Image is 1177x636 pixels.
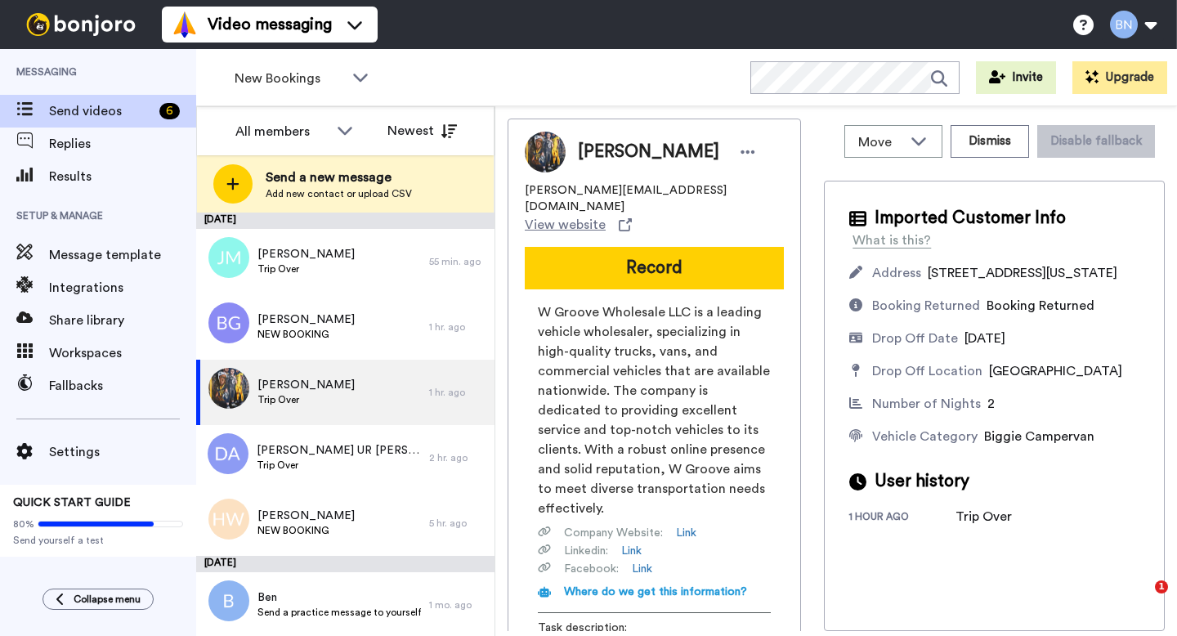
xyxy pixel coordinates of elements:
[632,561,652,577] a: Link
[257,393,355,406] span: Trip Over
[872,329,958,348] div: Drop Off Date
[172,11,198,38] img: vm-color.svg
[257,442,421,459] span: [PERSON_NAME] UR [PERSON_NAME]
[49,311,196,330] span: Share library
[49,376,196,396] span: Fallbacks
[928,266,1117,280] span: [STREET_ADDRESS][US_STATE]
[257,508,355,524] span: [PERSON_NAME]
[538,302,771,518] span: W Groove Wholesale LLC is a leading vehicle wholesaler, specializing in high-quality trucks, vans...
[564,586,747,598] span: Where do we get this information?
[208,237,249,278] img: jm.png
[858,132,902,152] span: Move
[872,263,921,283] div: Address
[49,167,196,186] span: Results
[235,122,329,141] div: All members
[49,245,196,265] span: Message template
[257,311,355,328] span: [PERSON_NAME]
[208,433,248,474] img: da.png
[208,580,249,621] img: b.png
[429,517,486,530] div: 5 hr. ago
[1121,580,1161,620] iframe: Intercom live chat
[49,101,153,121] span: Send videos
[578,140,719,164] span: [PERSON_NAME]
[564,561,619,577] span: Facebook :
[196,556,495,572] div: [DATE]
[872,361,982,381] div: Drop Off Location
[964,332,1005,345] span: [DATE]
[987,397,995,410] span: 2
[987,299,1094,312] span: Booking Returned
[621,543,642,559] a: Link
[49,442,196,462] span: Settings
[951,125,1029,158] button: Dismiss
[989,365,1122,378] span: [GEOGRAPHIC_DATA]
[849,510,955,526] div: 1 hour ago
[984,430,1094,443] span: Biggie Campervan
[13,497,131,508] span: QUICK START GUIDE
[976,61,1056,94] button: Invite
[49,134,196,154] span: Replies
[676,525,696,541] a: Link
[853,231,931,250] div: What is this?
[257,589,421,606] span: Ben
[266,168,412,187] span: Send a new message
[429,320,486,334] div: 1 hr. ago
[525,215,632,235] a: View website
[257,459,421,472] span: Trip Over
[49,278,196,298] span: Integrations
[872,394,981,414] div: Number of Nights
[49,343,196,363] span: Workspaces
[429,598,486,611] div: 1 mo. ago
[196,213,495,229] div: [DATE]
[525,215,606,235] span: View website
[208,302,249,343] img: bg.png
[257,262,355,275] span: Trip Over
[564,543,608,559] span: Linkedin :
[257,246,355,262] span: [PERSON_NAME]
[74,593,141,606] span: Collapse menu
[1037,125,1155,158] button: Disable fallback
[875,469,969,494] span: User history
[1072,61,1167,94] button: Upgrade
[538,620,652,636] span: Task description :
[875,206,1066,231] span: Imported Customer Info
[257,606,421,619] span: Send a practice message to yourself
[1155,580,1168,593] span: 1
[257,377,355,393] span: [PERSON_NAME]
[13,517,34,531] span: 80%
[872,296,980,316] div: Booking Returned
[208,13,332,36] span: Video messaging
[429,451,486,464] div: 2 hr. ago
[872,427,978,446] div: Vehicle Category
[13,534,183,547] span: Send yourself a test
[429,255,486,268] div: 55 min. ago
[159,103,180,119] div: 6
[235,69,344,88] span: New Bookings
[525,132,566,172] img: Image of BRENNEN COLE DUPREE
[525,182,784,215] span: [PERSON_NAME][EMAIL_ADDRESS][DOMAIN_NAME]
[375,114,469,147] button: Newest
[266,187,412,200] span: Add new contact or upload CSV
[208,499,249,540] img: hw.png
[564,525,663,541] span: Company Website :
[20,13,142,36] img: bj-logo-header-white.svg
[525,247,784,289] button: Record
[429,386,486,399] div: 1 hr. ago
[257,328,355,341] span: NEW BOOKING
[257,524,355,537] span: NEW BOOKING
[208,368,249,409] img: 48dfb99c-85f8-4b52-9c85-ba9b769a605e.jpg
[43,589,154,610] button: Collapse menu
